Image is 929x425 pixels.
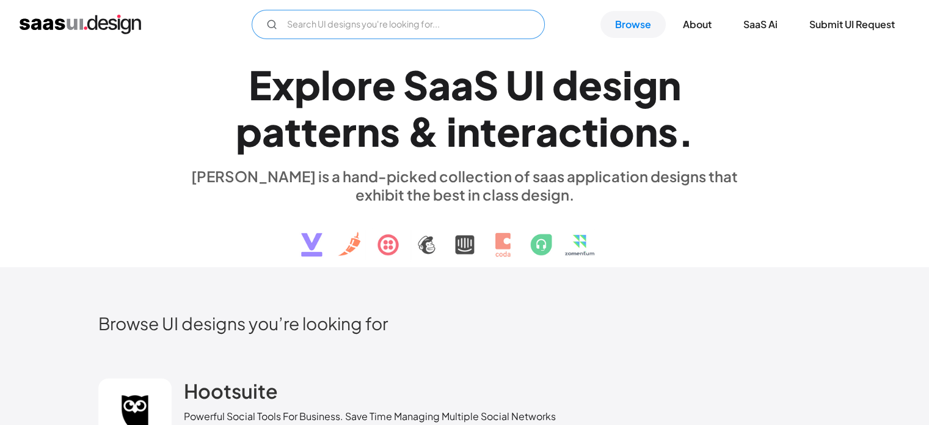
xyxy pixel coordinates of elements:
[262,108,285,155] div: a
[184,409,556,424] div: Powerful Social Tools For Business. Save Time Managing Multiple Social Networks
[473,61,498,108] div: S
[252,10,545,39] input: Search UI designs you're looking for...
[578,61,602,108] div: e
[609,108,635,155] div: o
[294,61,321,108] div: p
[285,108,301,155] div: t
[272,61,294,108] div: x
[668,11,726,38] a: About
[506,61,534,108] div: U
[20,15,141,34] a: home
[520,108,536,155] div: r
[403,61,428,108] div: S
[497,108,520,155] div: e
[357,108,380,155] div: n
[407,108,439,155] div: &
[280,204,650,267] img: text, icon, saas logo
[428,61,451,108] div: a
[658,108,678,155] div: s
[184,61,746,155] h1: Explore SaaS UI design patterns & interactions.
[602,61,622,108] div: s
[331,61,357,108] div: o
[729,11,792,38] a: SaaS Ai
[372,61,396,108] div: e
[678,108,694,155] div: .
[457,108,480,155] div: n
[184,379,278,403] h2: Hootsuite
[236,108,262,155] div: p
[534,61,545,108] div: I
[633,61,658,108] div: g
[252,10,545,39] form: Email Form
[341,108,357,155] div: r
[599,108,609,155] div: i
[357,61,372,108] div: r
[301,108,318,155] div: t
[446,108,457,155] div: i
[380,108,400,155] div: s
[536,108,558,155] div: a
[558,108,582,155] div: c
[249,61,272,108] div: E
[451,61,473,108] div: a
[635,108,658,155] div: n
[321,61,331,108] div: l
[98,312,831,334] h2: Browse UI designs you’re looking for
[600,11,666,38] a: Browse
[622,61,633,108] div: i
[658,61,681,108] div: n
[318,108,341,155] div: e
[582,108,599,155] div: t
[184,167,746,204] div: [PERSON_NAME] is a hand-picked collection of saas application designs that exhibit the best in cl...
[552,61,578,108] div: d
[480,108,497,155] div: t
[795,11,909,38] a: Submit UI Request
[184,379,278,409] a: Hootsuite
